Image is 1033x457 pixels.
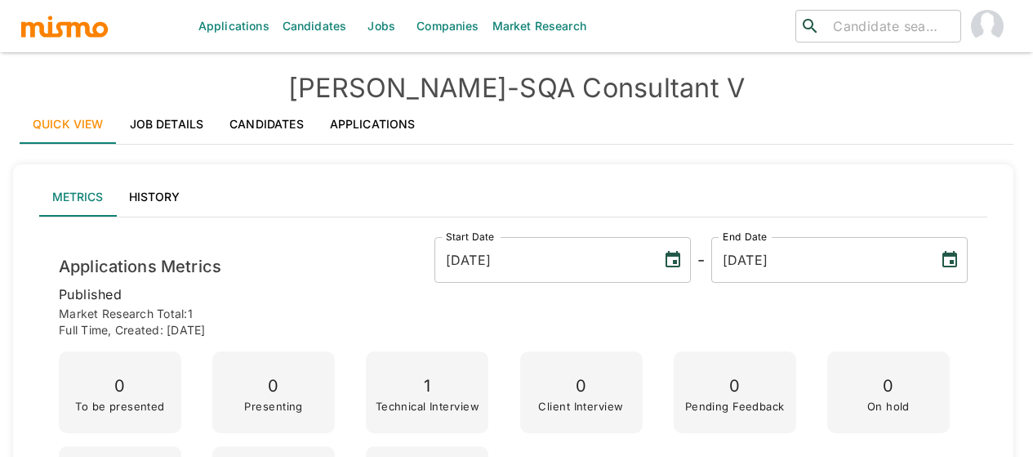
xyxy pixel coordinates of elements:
a: Quick View [20,105,117,144]
img: Maia Reyes [971,10,1004,43]
label: End Date [723,230,767,244]
a: Job Details [117,105,217,144]
p: 1 [376,372,479,401]
p: To be presented [75,401,165,412]
p: Market Research Total: 1 [59,306,968,322]
p: Presenting [244,401,302,412]
a: Applications [317,105,429,144]
p: published [59,283,968,306]
label: Start Date [446,230,495,244]
button: Choose date, selected date is Sep 1, 2025 [933,244,966,276]
input: MM/DD/YYYY [434,237,650,283]
div: lab API tabs example [39,177,987,217]
h6: - [697,247,705,273]
button: Metrics [39,177,116,217]
p: 0 [75,372,165,401]
input: Candidate search [826,15,954,38]
p: 0 [685,372,785,401]
p: Full time , Created: [DATE] [59,322,968,338]
p: Client Interview [538,401,623,412]
img: logo [20,14,109,38]
p: 0 [867,372,910,401]
button: History [116,177,193,217]
a: Candidates [216,105,317,144]
h6: Applications Metrics [59,253,221,280]
h4: [PERSON_NAME] - SQA Consultant V [20,72,1013,105]
p: Pending Feedback [685,401,785,412]
p: 0 [538,372,623,401]
button: Choose date, selected date is Aug 1, 2025 [657,244,689,276]
p: On hold [867,401,910,412]
p: 0 [244,372,302,401]
p: Technical Interview [376,401,479,412]
input: MM/DD/YYYY [711,237,927,283]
